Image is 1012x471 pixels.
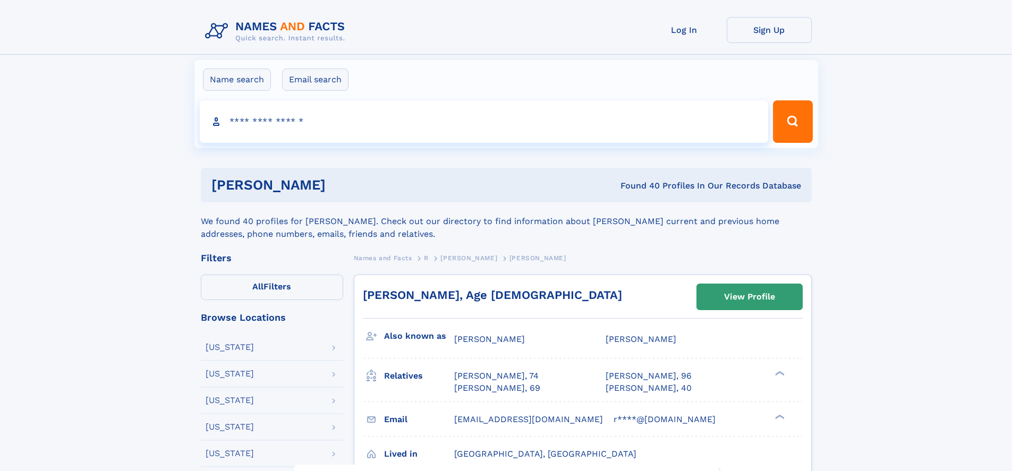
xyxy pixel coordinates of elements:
[773,100,812,143] button: Search Button
[252,281,263,292] span: All
[509,254,566,262] span: [PERSON_NAME]
[201,253,343,263] div: Filters
[206,343,254,352] div: [US_STATE]
[384,327,454,345] h3: Also known as
[724,285,775,309] div: View Profile
[424,254,429,262] span: R
[206,370,254,378] div: [US_STATE]
[201,17,354,46] img: Logo Names and Facts
[201,275,343,300] label: Filters
[473,180,801,192] div: Found 40 Profiles In Our Records Database
[201,202,812,241] div: We found 40 profiles for [PERSON_NAME]. Check out our directory to find information about [PERSON...
[440,251,497,264] a: [PERSON_NAME]
[424,251,429,264] a: R
[200,100,769,143] input: search input
[772,370,785,377] div: ❯
[454,334,525,344] span: [PERSON_NAME]
[206,423,254,431] div: [US_STATE]
[206,449,254,458] div: [US_STATE]
[203,68,271,91] label: Name search
[211,178,473,192] h1: [PERSON_NAME]
[384,445,454,463] h3: Lived in
[454,449,636,459] span: [GEOGRAPHIC_DATA], [GEOGRAPHIC_DATA]
[440,254,497,262] span: [PERSON_NAME]
[772,413,785,420] div: ❯
[454,414,603,424] span: [EMAIL_ADDRESS][DOMAIN_NAME]
[201,313,343,322] div: Browse Locations
[697,284,802,310] a: View Profile
[354,251,412,264] a: Names and Facts
[727,17,812,43] a: Sign Up
[642,17,727,43] a: Log In
[454,370,539,382] a: [PERSON_NAME], 74
[282,68,348,91] label: Email search
[384,410,454,429] h3: Email
[206,396,254,405] div: [US_STATE]
[384,367,454,385] h3: Relatives
[454,382,540,394] a: [PERSON_NAME], 69
[363,288,622,302] a: [PERSON_NAME], Age [DEMOGRAPHIC_DATA]
[606,334,676,344] span: [PERSON_NAME]
[606,382,692,394] a: [PERSON_NAME], 40
[606,370,692,382] a: [PERSON_NAME], 96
